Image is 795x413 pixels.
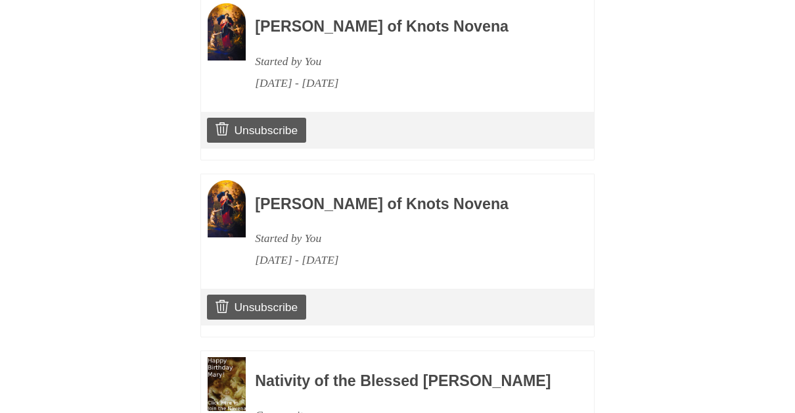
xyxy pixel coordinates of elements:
a: Unsubscribe [207,118,306,143]
div: Started by You [255,51,558,72]
h3: Nativity of the Blessed [PERSON_NAME] [255,373,558,390]
a: Unsubscribe [207,295,306,320]
img: Novena image [208,180,246,237]
div: Started by You [255,228,558,249]
h3: [PERSON_NAME] of Knots Novena [255,18,558,36]
h3: [PERSON_NAME] of Knots Novena [255,196,558,213]
div: [DATE] - [DATE] [255,249,558,271]
img: Novena image [208,3,246,61]
img: Novena image [208,357,246,411]
div: [DATE] - [DATE] [255,72,558,94]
